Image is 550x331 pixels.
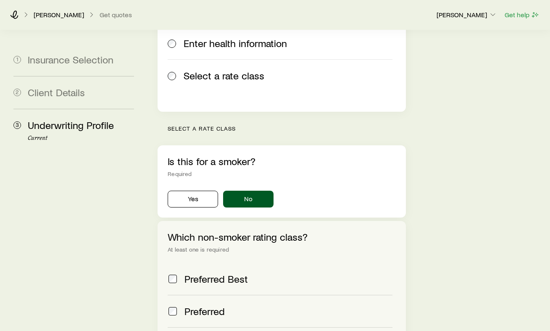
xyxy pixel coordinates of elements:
span: 2 [13,89,21,96]
span: Select a rate class [184,70,264,81]
input: Select a rate class [168,72,176,80]
input: Enter health information [168,39,176,48]
button: Get help [504,10,540,20]
button: Get quotes [99,11,132,19]
span: 1 [13,56,21,63]
button: Yes [168,191,218,208]
p: [PERSON_NAME] [34,11,84,19]
div: At least one is required [168,246,395,253]
p: Select a rate class [168,125,405,132]
span: 3 [13,121,21,129]
p: Is this for a smoker? [168,155,395,167]
button: No [223,191,274,208]
p: Current [28,135,134,142]
span: Preferred Best [184,273,248,285]
span: Client Details [28,86,85,98]
button: [PERSON_NAME] [436,10,497,20]
p: [PERSON_NAME] [437,11,497,19]
div: Required [168,171,395,177]
p: Which non-smoker rating class? [168,231,395,243]
input: Preferred [168,307,177,315]
span: Enter health information [184,37,287,49]
span: Underwriting Profile [28,119,114,131]
span: Preferred [184,305,225,317]
input: Preferred Best [168,275,177,283]
span: Insurance Selection [28,53,113,66]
